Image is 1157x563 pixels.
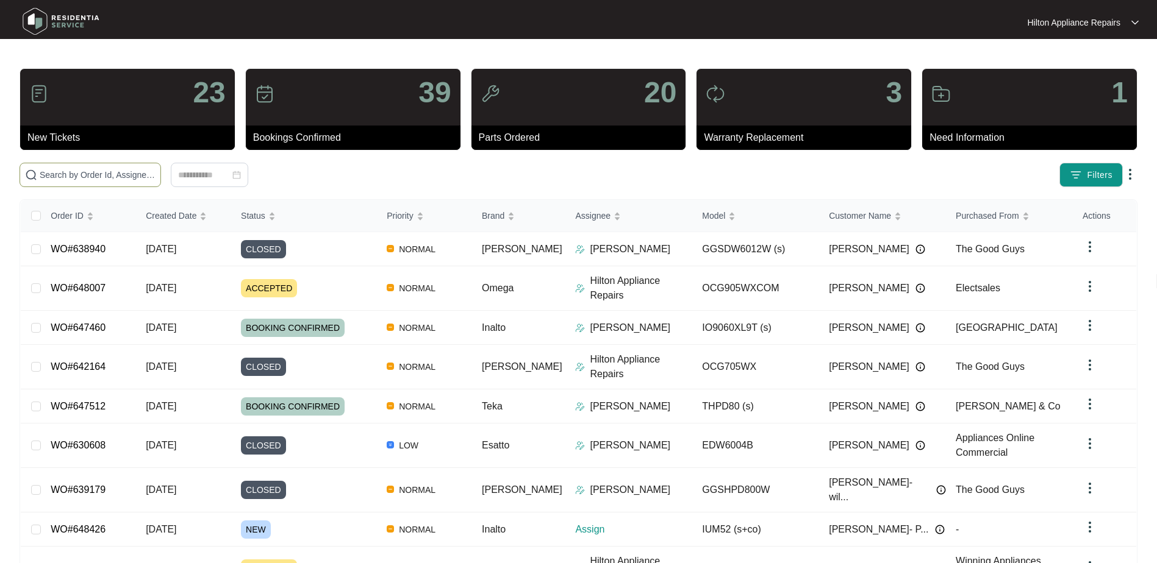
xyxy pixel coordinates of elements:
td: IUM52 (s+co) [692,512,819,547]
span: Created Date [146,209,196,222]
p: [PERSON_NAME] [590,483,670,497]
p: [PERSON_NAME] [590,399,670,414]
p: 1 [1111,78,1128,107]
span: Filters [1087,169,1112,182]
img: Assigner Icon [575,441,585,450]
img: Vercel Logo [387,441,394,448]
p: Hilton Appliance Repairs [590,352,692,381]
span: NORMAL [394,483,440,497]
img: Assigner Icon [575,283,585,293]
img: Vercel Logo [387,324,394,331]
img: Vercel Logo [387,245,394,252]
span: [PERSON_NAME] [829,399,909,414]
th: Order ID [41,200,136,232]
img: Info icon [915,244,925,254]
span: The Good Guys [956,361,1025,372]
span: [PERSON_NAME]- P... [829,522,928,537]
th: Actions [1073,200,1136,232]
img: dropdown arrow [1083,520,1097,534]
p: Bookings Confirmed [253,130,460,145]
p: [PERSON_NAME] [590,438,670,453]
img: residentia service logo [18,3,104,40]
img: Assigner Icon [575,323,585,333]
img: icon [481,84,500,104]
img: Vercel Logo [387,486,394,493]
span: [PERSON_NAME] [829,242,909,257]
a: WO#642164 [51,361,106,372]
span: NORMAL [394,242,440,257]
img: dropdown arrow [1123,167,1137,182]
th: Brand [472,200,565,232]
td: GGSHPD800W [692,468,819,512]
span: [PERSON_NAME] [829,281,909,296]
td: THPD80 (s) [692,389,819,423]
img: dropdown arrow [1083,436,1097,451]
span: The Good Guys [956,484,1025,495]
p: Hilton Appliance Repairs [590,274,692,303]
p: [PERSON_NAME] [590,320,670,335]
td: OCG705WX [692,345,819,389]
img: dropdown arrow [1083,481,1097,495]
span: [DATE] [146,283,176,293]
a: WO#648426 [51,524,106,534]
span: Assignee [575,209,611,222]
p: Parts Ordered [479,130,686,145]
span: NORMAL [394,522,440,537]
span: NORMAL [394,320,440,335]
span: [PERSON_NAME] [829,359,909,374]
a: WO#630608 [51,440,106,450]
span: Electsales [956,283,1000,293]
span: [PERSON_NAME] [482,244,562,254]
span: CLOSED [241,436,286,455]
p: Warranty Replacement [704,130,911,145]
img: Info icon [915,323,925,333]
span: Brand [482,209,504,222]
td: EDW6004B [692,423,819,468]
span: Order ID [51,209,84,222]
td: OCG905WXCOM [692,266,819,311]
img: dropdown arrow [1083,397,1097,411]
th: Purchased From [946,200,1073,232]
span: Appliances Online Commercial [956,433,1034,458]
span: [DATE] [146,524,176,534]
img: filter icon [1070,169,1082,181]
span: NORMAL [394,281,440,296]
td: GGSDW6012W (s) [692,232,819,266]
td: IO9060XL9T (s) [692,311,819,345]
span: Esatto [482,440,509,450]
img: Vercel Logo [387,363,394,370]
img: Vercel Logo [387,402,394,409]
span: Model [702,209,725,222]
span: [PERSON_NAME] [482,484,562,495]
th: Status [231,200,377,232]
span: [PERSON_NAME] & Co [956,401,1061,411]
th: Model [692,200,819,232]
img: Info icon [936,485,946,495]
span: [PERSON_NAME] [829,438,909,453]
span: BOOKING CONFIRMED [241,397,345,416]
button: filter iconFilters [1059,163,1123,187]
p: 3 [886,78,902,107]
img: icon [931,84,951,104]
img: Assigner Icon [575,362,585,372]
span: NORMAL [394,359,440,374]
input: Search by Order Id, Assignee Name, Customer Name, Brand and Model [40,168,156,182]
span: Inalto [482,322,506,333]
img: dropdown arrow [1083,279,1097,294]
span: - [956,524,959,534]
th: Priority [377,200,472,232]
img: icon [29,84,49,104]
img: Assigner Icon [575,402,585,411]
img: Vercel Logo [387,284,394,291]
a: WO#648007 [51,283,106,293]
img: Assigner Icon [575,244,585,254]
img: dropdown arrow [1083,318,1097,333]
span: BOOKING CONFIRMED [241,319,345,337]
span: CLOSED [241,481,286,499]
span: Priority [387,209,414,222]
span: [DATE] [146,440,176,450]
span: Customer Name [829,209,891,222]
span: [GEOGRAPHIC_DATA] [956,322,1058,333]
span: [PERSON_NAME]-wil... [829,475,930,505]
p: [PERSON_NAME] [590,242,670,257]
